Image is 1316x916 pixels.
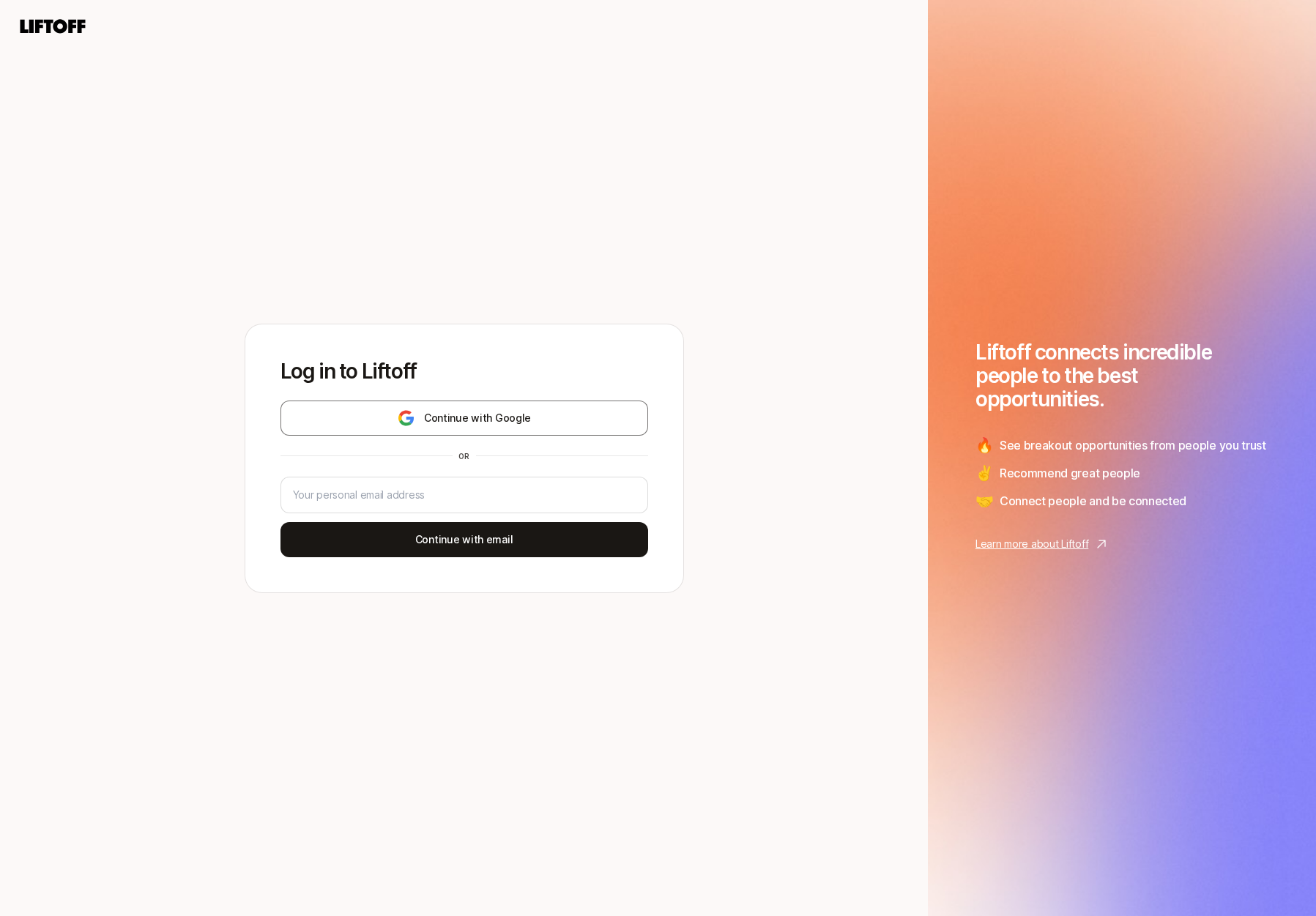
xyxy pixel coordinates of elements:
[293,486,636,504] input: Your personal email address
[1000,491,1186,510] span: Connect people and be connected
[280,360,648,383] p: Log in to Liftoff
[975,490,994,512] span: 🤝
[975,340,1268,411] h1: Liftoff connects incredible people to the best opportunities.
[975,462,994,484] span: ✌️
[280,401,648,436] button: Continue with Google
[975,434,994,456] span: 🔥
[975,535,1268,553] a: Learn more about Liftoff
[975,535,1088,553] p: Learn more about Liftoff
[280,522,648,557] button: Continue with email
[1000,463,1140,483] span: Recommend great people
[453,450,476,462] div: or
[397,409,415,427] img: google-logo
[1000,436,1266,455] span: See breakout opportunities from people you trust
